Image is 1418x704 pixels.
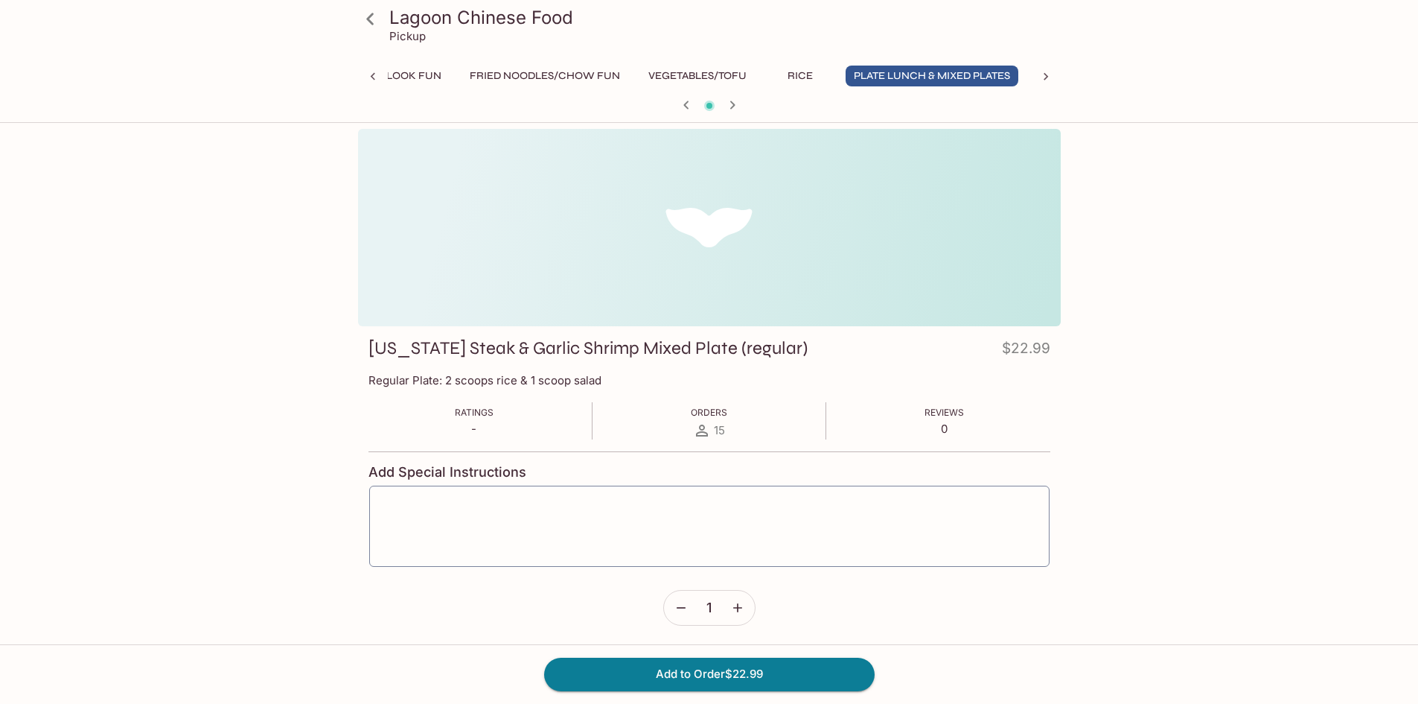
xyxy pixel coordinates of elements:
[358,129,1061,326] div: New York Steak & Garlic Shrimp Mixed Plate (regular)
[924,407,964,418] span: Reviews
[455,407,494,418] span: Ratings
[767,66,834,86] button: Rice
[1030,66,1108,86] button: Party Pans
[706,600,712,616] span: 1
[462,66,628,86] button: Fried Noodles/Chow Fun
[1002,337,1050,366] h4: $22.99
[455,422,494,436] p: -
[368,373,1050,387] p: Regular Plate: 2 scoops rice & 1 scoop salad
[924,422,964,436] p: 0
[544,658,875,691] button: Add to Order$22.99
[368,464,1050,481] h4: Add Special Instructions
[389,29,426,43] p: Pickup
[346,66,450,86] button: Mein/Look Fun
[714,423,725,437] span: 15
[368,337,808,360] h3: [US_STATE] Steak & Garlic Shrimp Mixed Plate (regular)
[389,6,1055,29] h3: Lagoon Chinese Food
[640,66,755,86] button: Vegetables/Tofu
[846,66,1018,86] button: Plate Lunch & Mixed Plates
[691,407,727,418] span: Orders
